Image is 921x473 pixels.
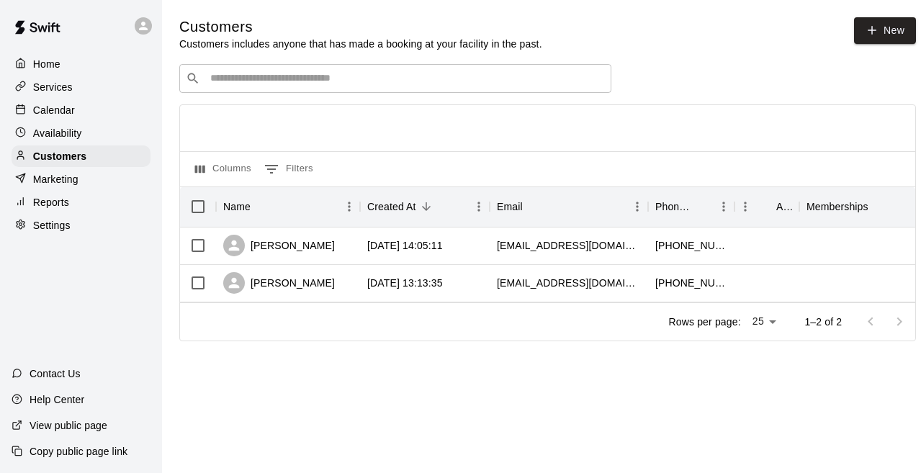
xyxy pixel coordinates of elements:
button: Sort [523,197,543,217]
p: View public page [30,418,107,433]
h5: Customers [179,17,542,37]
a: Settings [12,215,150,236]
div: [PERSON_NAME] [223,272,335,294]
div: andrealight1214@gmail.com [497,238,641,253]
button: Menu [468,196,490,217]
p: Availability [33,126,82,140]
a: Customers [12,145,150,167]
p: Rows per page: [669,315,741,329]
button: Sort [693,197,713,217]
p: Copy public page link [30,444,127,459]
div: Email [497,186,523,227]
div: Memberships [807,186,868,227]
div: Search customers by name or email [179,64,611,93]
a: Reports [12,192,150,213]
div: Name [216,186,360,227]
div: Name [223,186,251,227]
button: Show filters [261,158,317,181]
p: Customers [33,149,86,163]
button: Sort [868,197,889,217]
div: 25 [747,311,782,332]
a: New [854,17,916,44]
p: Services [33,80,73,94]
p: Contact Us [30,366,81,381]
p: Reports [33,195,69,210]
p: Settings [33,218,71,233]
div: Created At [367,186,416,227]
div: 2025-09-15 14:05:11 [367,238,443,253]
button: Menu [626,196,648,217]
div: [PERSON_NAME] [223,235,335,256]
div: perksox2010@gmail.com [497,276,641,290]
button: Select columns [192,158,255,181]
p: 1–2 of 2 [804,315,842,329]
p: Help Center [30,392,84,407]
p: Home [33,57,60,71]
div: 2025-09-15 13:13:35 [367,276,443,290]
a: Availability [12,122,150,144]
a: Marketing [12,168,150,190]
button: Menu [338,196,360,217]
div: Phone Number [655,186,693,227]
p: Marketing [33,172,78,186]
div: Phone Number [648,186,734,227]
div: Email [490,186,648,227]
button: Sort [756,197,776,217]
button: Sort [251,197,271,217]
div: +18322422466 [655,276,727,290]
button: Menu [713,196,734,217]
button: Menu [734,196,756,217]
a: Calendar [12,99,150,121]
a: Home [12,53,150,75]
p: Calendar [33,103,75,117]
button: Sort [416,197,436,217]
div: Age [734,186,799,227]
div: Age [776,186,792,227]
p: Customers includes anyone that has made a booking at your facility in the past. [179,37,542,51]
div: +17135163874 [655,238,727,253]
div: Created At [360,186,490,227]
a: Services [12,76,150,98]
